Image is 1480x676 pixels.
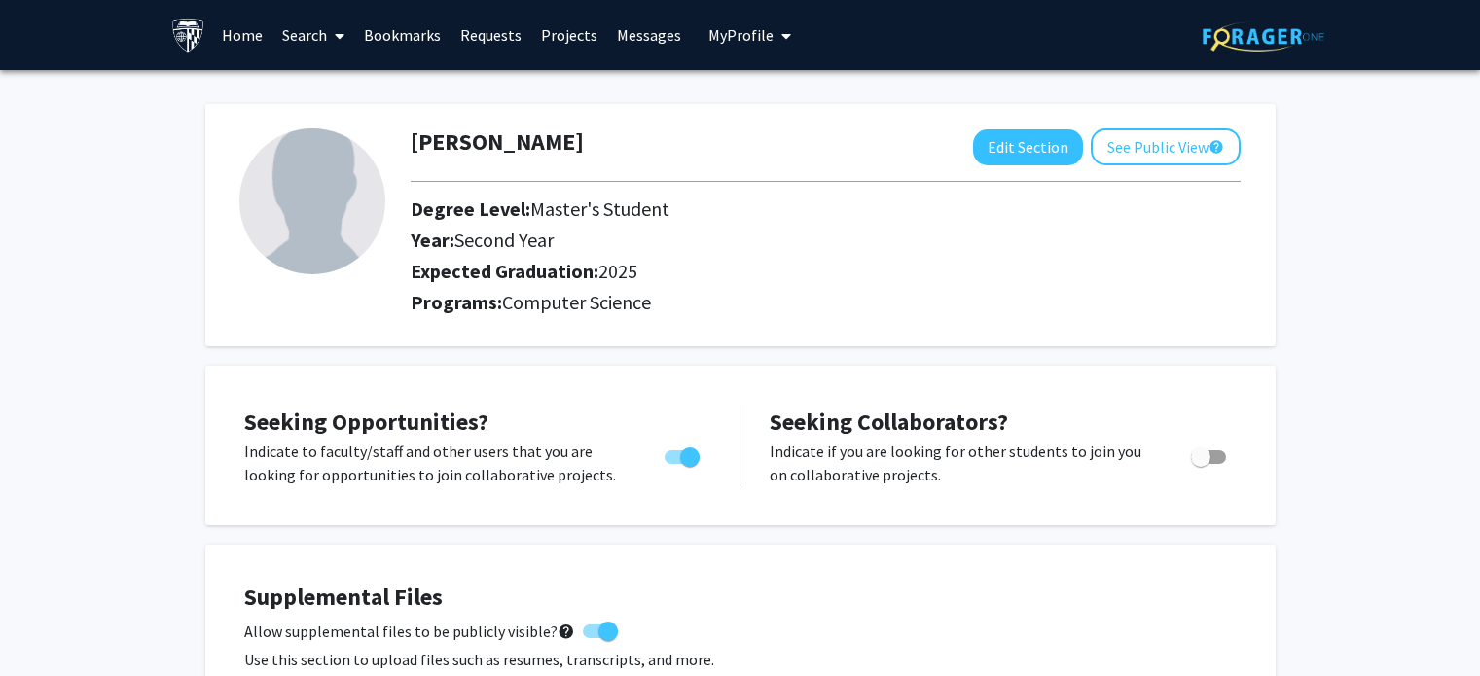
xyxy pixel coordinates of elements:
a: Requests [451,1,531,69]
div: Toggle [657,440,710,469]
h2: Degree Level: [411,197,1098,221]
button: Edit Section [973,129,1083,165]
a: Home [212,1,272,69]
span: My Profile [708,25,774,45]
a: Messages [607,1,691,69]
iframe: Chat [15,588,83,661]
h4: Supplemental Files [244,584,1237,612]
span: Master's Student [530,196,669,221]
p: Indicate if you are looking for other students to join you on collaborative projects. [770,440,1154,486]
mat-icon: help [1209,135,1224,159]
span: Second Year [454,228,554,252]
span: Seeking Collaborators? [770,407,1008,437]
span: 2025 [598,259,637,283]
p: Indicate to faculty/staff and other users that you are looking for opportunities to join collabor... [244,440,628,486]
img: ForagerOne Logo [1203,21,1324,52]
span: Allow supplemental files to be publicly visible? [244,620,575,643]
img: Profile Picture [239,128,385,274]
img: Johns Hopkins University Logo [171,18,205,53]
p: Use this section to upload files such as resumes, transcripts, and more. [244,648,1237,671]
a: Bookmarks [354,1,451,69]
h2: Expected Graduation: [411,260,1098,283]
h2: Programs: [411,291,1241,314]
a: Projects [531,1,607,69]
h2: Year: [411,229,1098,252]
button: See Public View [1091,128,1241,165]
h1: [PERSON_NAME] [411,128,584,157]
div: Toggle [1183,440,1237,469]
mat-icon: help [558,620,575,643]
span: Seeking Opportunities? [244,407,488,437]
span: Computer Science [502,290,651,314]
a: Search [272,1,354,69]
